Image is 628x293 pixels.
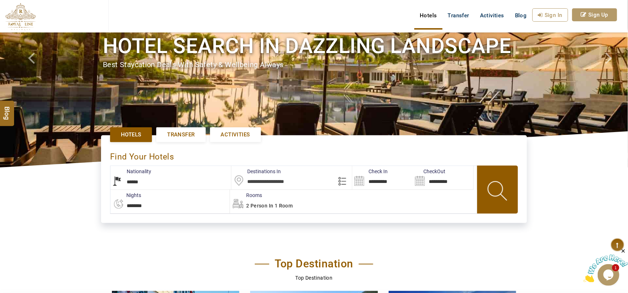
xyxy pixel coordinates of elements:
[515,12,527,19] span: Blog
[255,257,373,270] h2: Top Destination
[442,8,475,23] a: Transfer
[110,127,152,142] a: Hotels
[230,192,262,199] label: Rooms
[121,131,141,139] span: Hotels
[110,192,141,199] label: nights
[246,203,293,209] span: 2 Person in 1 Room
[156,127,205,142] a: Transfer
[210,127,261,142] a: Activities
[5,3,36,30] img: The Royal Line Holidays
[352,166,413,189] input: Search
[167,131,195,139] span: Transfer
[3,106,12,112] span: Blog
[510,8,532,23] a: Blog
[110,144,518,166] div: Find Your Hotels
[103,60,525,70] div: Best Staycation Deals with safety & wellbeing always
[414,8,442,23] a: Hotels
[221,131,250,139] span: Activities
[413,168,446,175] label: CheckOut
[572,8,617,21] a: Sign Up
[112,274,516,282] p: Top Destination
[352,168,388,175] label: Check In
[231,168,281,175] label: Destinations In
[475,8,510,23] a: Activities
[413,166,473,189] input: Search
[532,8,568,22] a: Sign In
[583,248,628,282] iframe: chat widget
[110,168,151,175] label: Nationality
